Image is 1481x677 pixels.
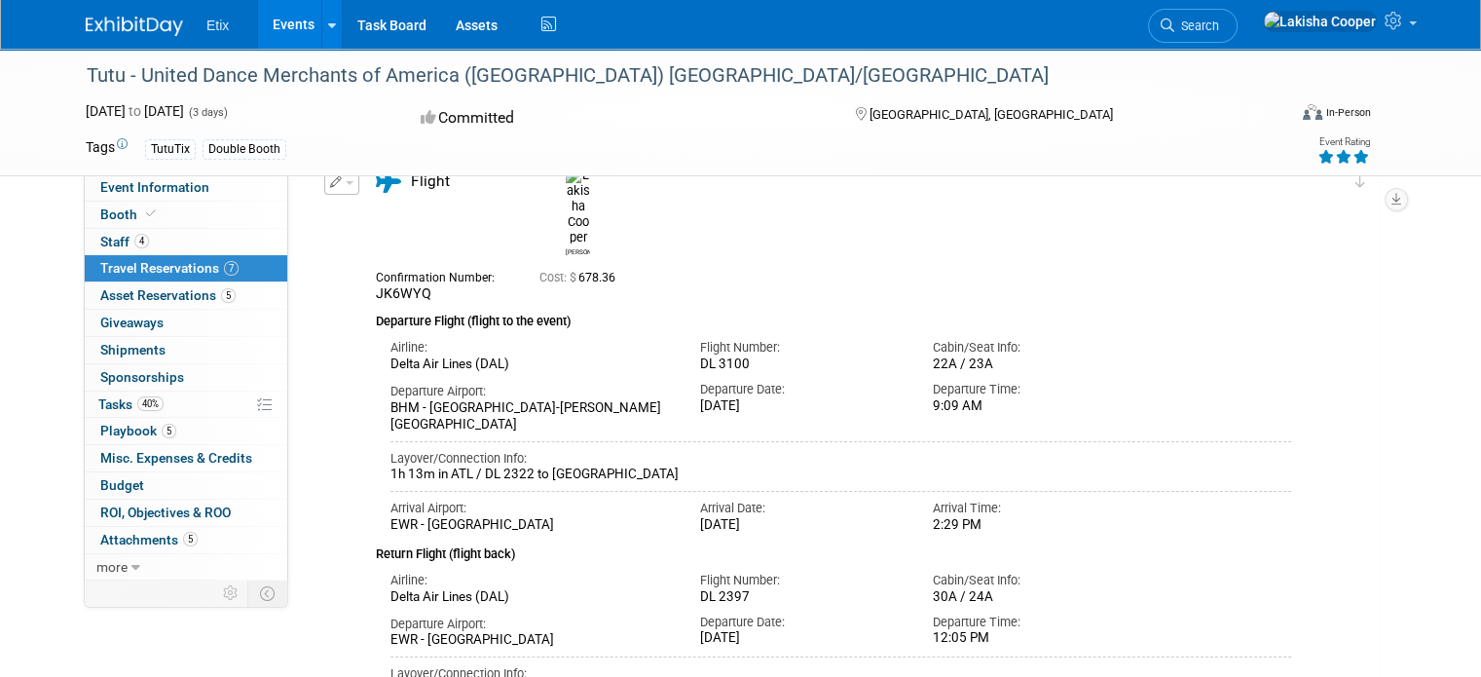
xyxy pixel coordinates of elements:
i: Flight [376,170,401,193]
a: Travel Reservations7 [85,255,287,282]
div: Confirmation Number: [376,265,510,285]
span: Budget [100,477,144,493]
span: 5 [183,532,198,546]
td: Toggle Event Tabs [248,581,288,606]
div: 1h 13m in ATL / DL 2322 to [GEOGRAPHIC_DATA] [390,467,1291,483]
span: 7 [224,261,239,276]
span: JK6WYQ [376,285,431,301]
div: [DATE] [700,517,904,534]
span: Giveaways [100,315,164,330]
span: Misc. Expenses & Credits [100,450,252,466]
a: Tasks40% [85,392,287,418]
span: Playbook [100,423,176,438]
span: Flight [411,172,450,190]
span: Attachments [100,532,198,547]
a: Giveaways [85,310,287,336]
span: to [126,103,144,119]
div: Committed [415,101,824,135]
div: Lakisha Cooper [561,168,595,257]
div: [DATE] [700,398,904,415]
div: Double Booth [203,139,286,160]
span: 40% [137,396,164,411]
a: Event Information [85,174,287,201]
div: Departure Date: [700,381,904,398]
a: Asset Reservations5 [85,282,287,309]
div: TutuTix [145,139,196,160]
td: Personalize Event Tab Strip [214,581,248,606]
div: 12:05 PM [933,630,1136,647]
a: more [85,554,287,581]
div: DL 3100 [700,357,904,373]
span: Asset Reservations [100,287,236,303]
div: In-Person [1325,105,1371,120]
div: EWR - [GEOGRAPHIC_DATA] [390,632,671,649]
span: Booth [100,207,160,222]
div: Airline: [390,572,671,589]
span: Travel Reservations [100,260,239,276]
a: Budget [85,472,287,499]
a: Search [1148,9,1238,43]
i: Booth reservation complete [146,208,156,219]
a: Attachments5 [85,527,287,553]
span: 5 [221,288,236,303]
span: Cost: $ [539,271,578,284]
div: Airline: [390,339,671,357]
span: ROI, Objectives & ROO [100,505,231,520]
div: Departure Airport: [390,383,671,400]
div: Event Format [1181,101,1371,131]
div: Delta Air Lines (DAL) [390,589,671,606]
span: Event Information [100,179,209,195]
span: Tasks [98,396,164,412]
span: more [96,559,128,575]
i: Click and drag to move item [1355,169,1365,188]
span: Staff [100,234,149,249]
a: Misc. Expenses & Credits [85,445,287,471]
span: Shipments [100,342,166,357]
div: Layover/Connection Info: [390,450,1291,468]
div: Departure Time: [933,381,1136,398]
div: [DATE] [700,630,904,647]
div: Departure Time: [933,614,1136,631]
div: 2:29 PM [933,517,1136,534]
img: Format-Inperson.png [1303,104,1322,120]
div: EWR - [GEOGRAPHIC_DATA] [390,517,671,534]
div: Event Rating [1317,137,1370,147]
a: Shipments [85,337,287,363]
span: Sponsorships [100,369,184,385]
a: ROI, Objectives & ROO [85,500,287,526]
div: Arrival Time: [933,500,1136,517]
img: Lakisha Cooper [566,168,590,245]
span: (3 days) [187,106,228,119]
span: 4 [134,234,149,248]
td: Tags [86,137,128,160]
div: Arrival Airport: [390,500,671,517]
div: DL 2397 [700,589,904,606]
span: 678.36 [539,271,623,284]
div: Return Flight (flight back) [376,534,1291,564]
div: Delta Air Lines (DAL) [390,357,671,373]
div: 22A / 23A [933,357,1136,372]
div: 9:09 AM [933,398,1136,415]
span: [GEOGRAPHIC_DATA], [GEOGRAPHIC_DATA] [870,107,1113,122]
span: 5 [162,424,176,438]
div: Departure Airport: [390,616,671,633]
div: 30A / 24A [933,589,1136,605]
span: Search [1174,19,1219,33]
div: BHM - [GEOGRAPHIC_DATA]-[PERSON_NAME][GEOGRAPHIC_DATA] [390,400,671,433]
a: Playbook5 [85,418,287,444]
div: Departure Date: [700,614,904,631]
div: Flight Number: [700,339,904,357]
img: Lakisha Cooper [1263,11,1377,32]
div: Lakisha Cooper [566,245,590,256]
div: Tutu - United Dance Merchants of America ([GEOGRAPHIC_DATA]) [GEOGRAPHIC_DATA]/[GEOGRAPHIC_DATA] [80,58,1262,94]
div: Flight Number: [700,572,904,589]
div: Departure Flight (flight to the event) [376,302,1291,331]
img: ExhibitDay [86,17,183,36]
span: [DATE] [DATE] [86,103,184,119]
div: Cabin/Seat Info: [933,572,1136,589]
div: Arrival Date: [700,500,904,517]
a: Sponsorships [85,364,287,391]
span: Etix [206,18,229,33]
a: Booth [85,202,287,228]
div: Cabin/Seat Info: [933,339,1136,357]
